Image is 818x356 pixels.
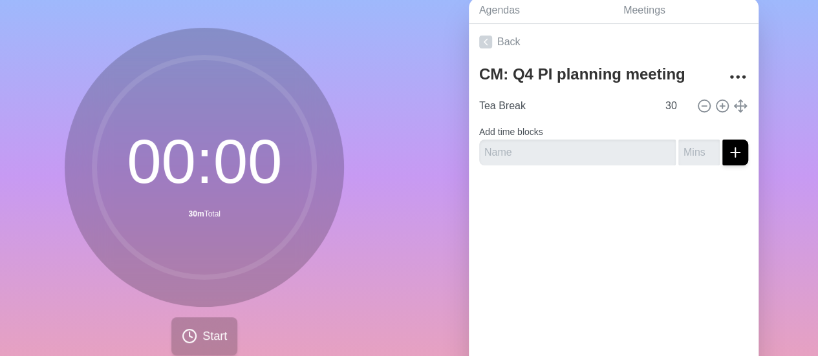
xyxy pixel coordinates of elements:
button: More [725,64,751,90]
input: Mins [678,140,720,165]
a: Back [469,24,759,60]
button: Start [171,317,237,355]
label: Add time blocks [479,127,543,137]
input: Name [479,140,676,165]
input: Name [474,93,658,119]
span: Start [202,328,227,345]
input: Mins [660,93,691,119]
